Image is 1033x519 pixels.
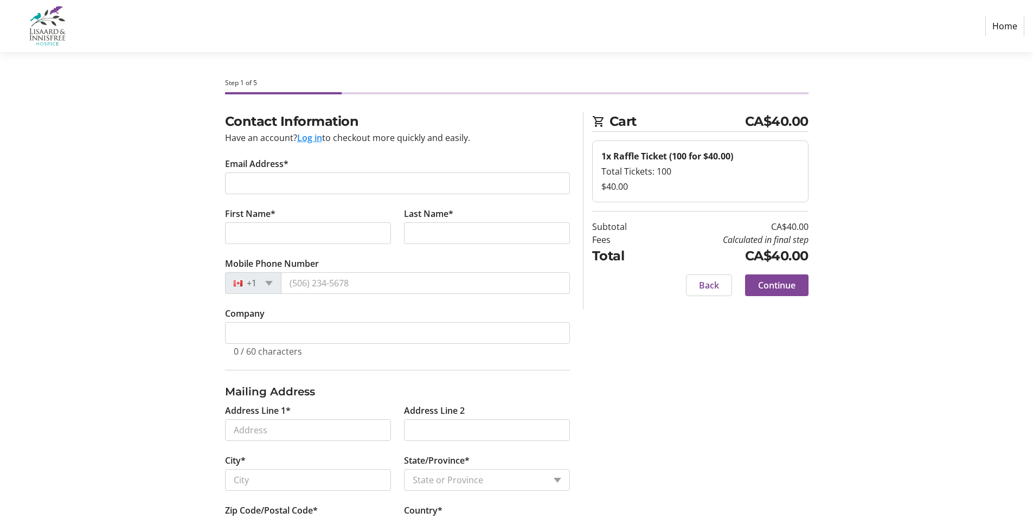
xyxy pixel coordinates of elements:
[404,454,470,467] label: State/Province*
[601,165,799,178] div: Total Tickets: 100
[404,504,442,517] label: Country*
[404,404,465,417] label: Address Line 2
[758,279,795,292] span: Continue
[225,207,275,220] label: First Name*
[592,233,655,246] td: Fees
[655,246,809,266] td: CA$40.00
[404,207,453,220] label: Last Name*
[601,150,733,162] strong: 1x Raffle Ticket (100 for $40.00)
[225,257,319,270] label: Mobile Phone Number
[655,233,809,246] td: Calculated in final step
[592,220,655,233] td: Subtotal
[745,274,809,296] button: Continue
[225,504,318,517] label: Zip Code/Postal Code*
[281,272,570,294] input: (506) 234-5678
[699,279,719,292] span: Back
[225,454,246,467] label: City*
[225,78,809,88] div: Step 1 of 5
[985,16,1024,36] a: Home
[297,131,322,144] button: Log in
[225,131,570,144] div: Have an account? to checkout more quickly and easily.
[225,404,291,417] label: Address Line 1*
[655,220,809,233] td: CA$40.00
[601,180,799,193] div: $40.00
[745,112,809,131] span: CA$40.00
[225,157,288,170] label: Email Address*
[225,469,391,491] input: City
[609,112,745,131] span: Cart
[225,419,391,441] input: Address
[234,345,302,357] tr-character-limit: 0 / 60 characters
[225,112,570,131] h2: Contact Information
[686,274,732,296] button: Back
[225,307,265,320] label: Company
[225,383,570,400] h3: Mailing Address
[9,4,86,48] img: Lisaard & Innisfree Hospice's Logo
[592,246,655,266] td: Total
